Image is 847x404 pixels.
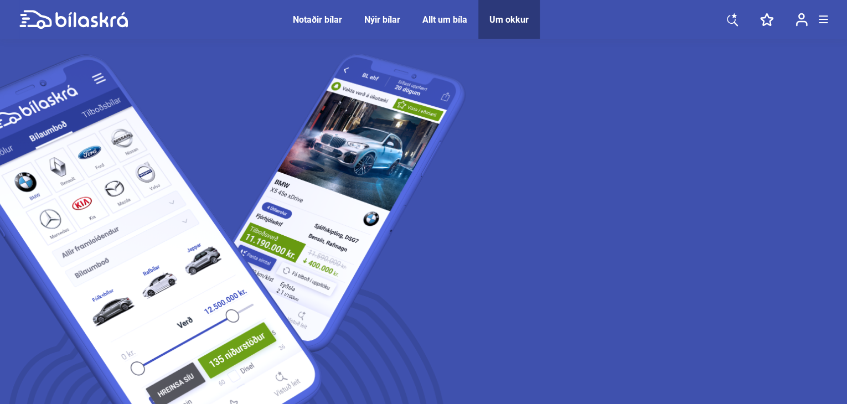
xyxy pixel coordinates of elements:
[364,14,400,25] a: Nýir bílar
[796,13,808,27] img: user-login.svg
[293,14,342,25] a: Notaðir bílar
[489,14,529,25] a: Um okkur
[422,14,467,25] a: Allt um bíla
